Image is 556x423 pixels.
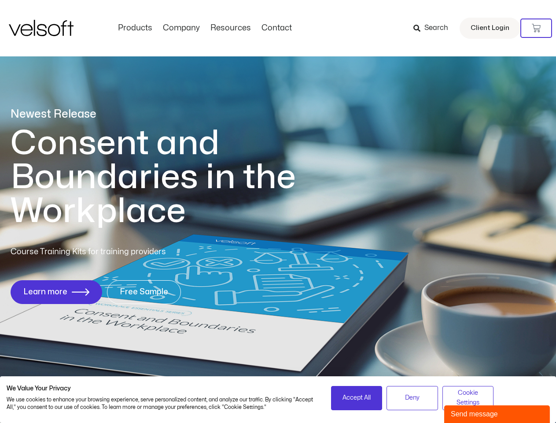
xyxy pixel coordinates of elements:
h1: Consent and Boundaries in the Workplace [11,126,332,228]
iframe: chat widget [444,404,552,423]
a: ContactMenu Toggle [256,23,297,33]
a: Free Sample [107,280,181,304]
span: Cookie Settings [448,388,488,408]
p: We use cookies to enhance your browsing experience, serve personalized content, and analyze our t... [7,396,318,411]
span: Free Sample [120,288,168,297]
a: ResourcesMenu Toggle [205,23,256,33]
span: Accept All [342,393,371,403]
p: Course Training Kits for training providers [11,246,230,258]
a: CompanyMenu Toggle [158,23,205,33]
nav: Menu [113,23,297,33]
a: Search [413,21,454,36]
img: Velsoft Training Materials [9,20,74,36]
p: Newest Release [11,107,332,122]
span: Learn more [23,288,67,297]
button: Adjust cookie preferences [442,386,494,410]
span: Deny [405,393,420,403]
h2: We Value Your Privacy [7,385,318,393]
span: Client Login [471,22,509,34]
button: Deny all cookies [387,386,438,410]
a: ProductsMenu Toggle [113,23,158,33]
button: Accept all cookies [331,386,383,410]
a: Client Login [460,18,520,39]
span: Search [424,22,448,34]
a: Learn more [11,280,102,304]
